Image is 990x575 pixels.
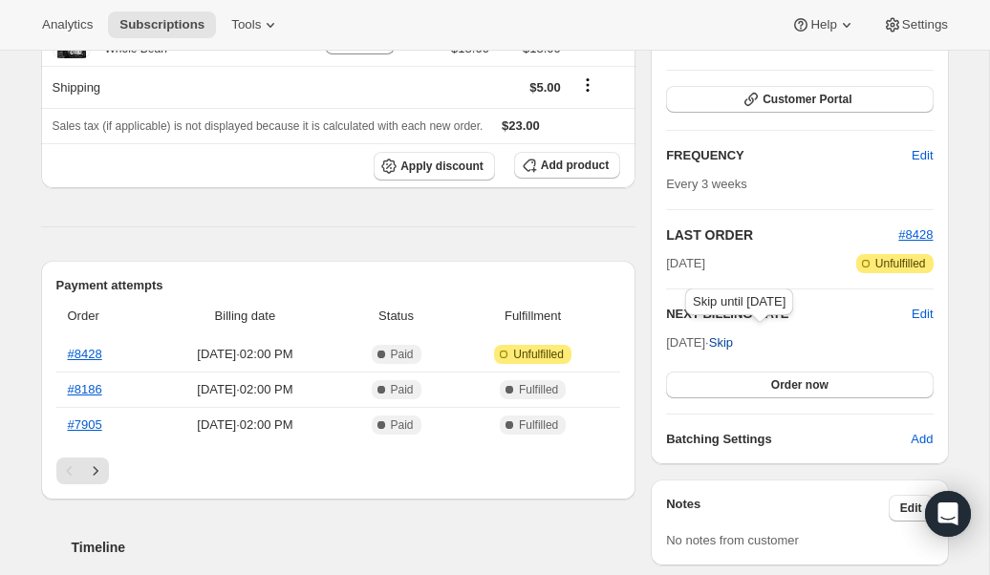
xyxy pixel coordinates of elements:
[810,17,836,32] span: Help
[519,417,558,433] span: Fulfilled
[666,225,898,245] h2: LAST ORDER
[56,276,621,295] h2: Payment attempts
[666,533,799,547] span: No notes from customer
[666,335,733,350] span: [DATE] ·
[666,430,911,449] h6: Batching Settings
[400,159,484,174] span: Apply discount
[155,415,335,435] span: [DATE] · 02:00 PM
[56,295,149,337] th: Order
[889,495,934,522] button: Edit
[875,256,926,271] span: Unfulfilled
[912,146,933,165] span: Edit
[374,152,495,181] button: Apply discount
[72,538,636,557] h2: Timeline
[911,430,933,449] span: Add
[82,458,109,484] button: Next
[900,500,922,516] span: Edit
[391,417,414,433] span: Paid
[53,119,484,133] span: Sales tax (if applicable) is not displayed because it is calculated with each new order.
[529,80,561,95] span: $5.00
[666,254,705,273] span: [DATE]
[666,177,747,191] span: Every 3 weeks
[666,305,912,324] h2: NEXT BILLING DATE
[902,17,948,32] span: Settings
[771,377,829,393] span: Order now
[68,417,102,432] a: #7905
[513,347,564,362] span: Unfulfilled
[41,66,284,108] th: Shipping
[899,424,944,455] button: Add
[155,307,335,326] span: Billing date
[56,458,621,484] nav: Pagination
[42,17,93,32] span: Analytics
[514,152,620,179] button: Add product
[872,11,959,38] button: Settings
[541,158,609,173] span: Add product
[155,380,335,399] span: [DATE] · 02:00 PM
[108,11,216,38] button: Subscriptions
[391,382,414,397] span: Paid
[666,372,933,398] button: Order now
[457,307,609,326] span: Fulfillment
[502,118,540,133] span: $23.00
[231,17,261,32] span: Tools
[68,382,102,396] a: #8186
[925,491,971,537] div: Open Intercom Messenger
[572,75,603,96] button: Shipping actions
[391,347,414,362] span: Paid
[698,328,744,358] button: Skip
[68,347,102,361] a: #8428
[898,225,933,245] button: #8428
[155,345,335,364] span: [DATE] · 02:00 PM
[898,227,933,242] a: #8428
[519,382,558,397] span: Fulfilled
[709,333,733,352] span: Skip
[912,305,933,324] button: Edit
[666,146,912,165] h2: FREQUENCY
[220,11,291,38] button: Tools
[666,495,889,522] h3: Notes
[763,92,851,107] span: Customer Portal
[31,11,104,38] button: Analytics
[119,17,204,32] span: Subscriptions
[347,307,445,326] span: Status
[780,11,867,38] button: Help
[900,140,944,171] button: Edit
[666,86,933,113] button: Customer Portal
